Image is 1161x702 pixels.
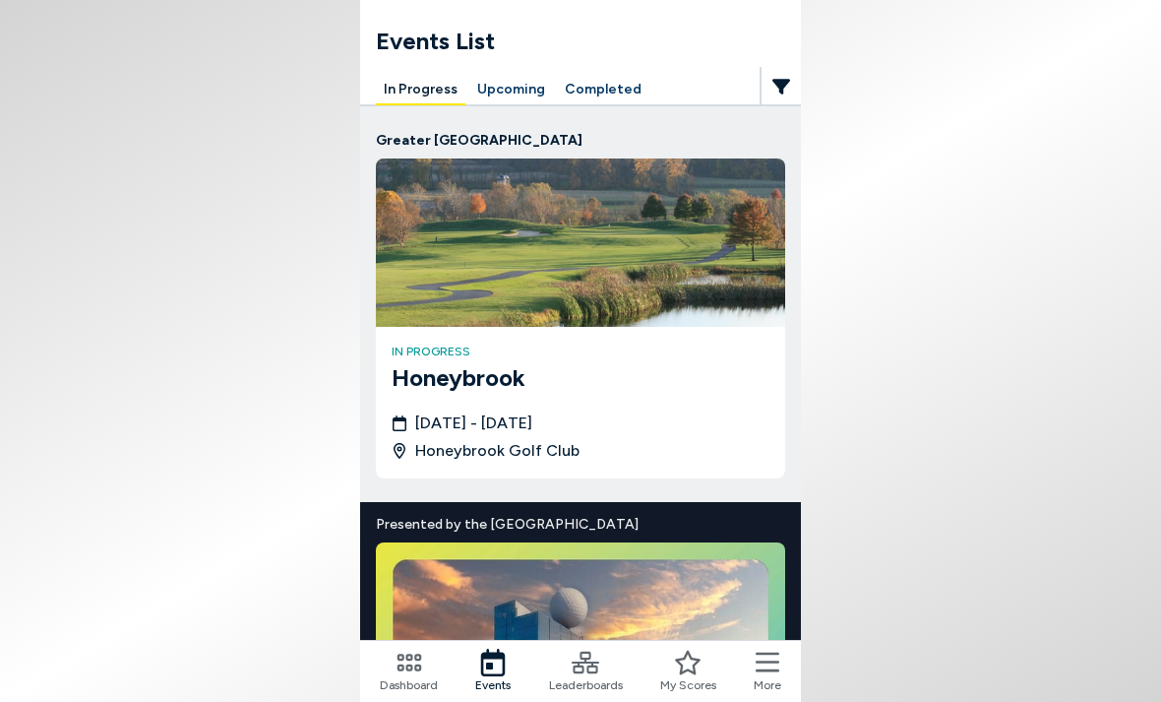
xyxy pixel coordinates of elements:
h3: Honeybrook [392,360,769,396]
a: Leaderboards [549,649,623,694]
button: Upcoming [469,75,553,105]
span: Leaderboards [549,676,623,694]
a: Events [475,649,511,694]
button: Completed [557,75,649,105]
img: Honeybrook [376,159,785,327]
div: Manage your account [360,75,801,105]
button: In Progress [376,75,465,105]
p: Greater [GEOGRAPHIC_DATA] [376,130,785,151]
h4: in progress [392,343,769,360]
button: More [754,649,781,694]
span: Presented by the [GEOGRAPHIC_DATA] [376,514,785,535]
span: My Scores [660,676,716,694]
span: Events [475,676,511,694]
span: More [754,676,781,694]
a: Dashboard [380,649,438,694]
h1: Events List [376,24,801,59]
span: Honeybrook Golf Club [415,439,580,463]
span: [DATE] - [DATE] [415,412,532,435]
a: My Scores [660,649,716,694]
a: Honeybrookin progressHoneybrook[DATE] - [DATE]Honeybrook Golf Club [376,159,785,479]
span: Dashboard [380,676,438,694]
